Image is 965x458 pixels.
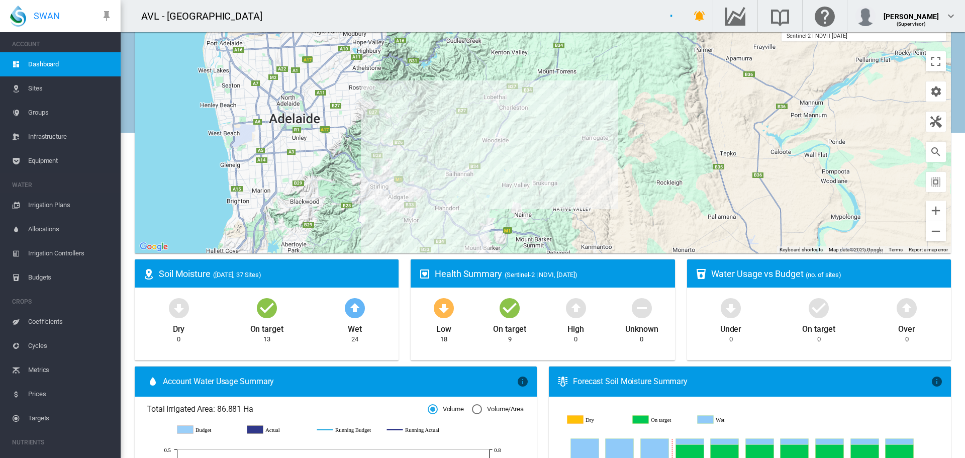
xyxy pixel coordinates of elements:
[815,439,843,445] g: Wet Sep 26, 2025 2
[905,335,909,344] div: 0
[780,439,808,445] g: Wet Sep 25, 2025 2
[351,335,358,344] div: 24
[711,267,943,280] div: Water Usage vs Budget
[768,10,792,22] md-icon: Search the knowledge base
[494,447,501,453] tspan: 0.8
[317,425,377,434] g: Running Budget
[436,320,451,335] div: Low
[633,415,690,424] g: On target
[640,335,643,344] div: 0
[557,376,569,388] md-icon: icon-thermometer-lines
[567,415,625,424] g: Dry
[802,320,835,335] div: On target
[137,240,170,253] img: Google
[930,85,942,98] md-icon: icon-cog
[28,217,113,241] span: Allocations
[247,425,307,434] g: Actual
[472,405,524,414] md-radio-button: Volume/Area
[387,425,447,434] g: Running Actual
[164,447,171,453] tspan: 0.5
[173,320,185,335] div: Dry
[28,358,113,382] span: Metrics
[12,36,113,52] span: ACCOUNT
[28,101,113,125] span: Groups
[745,439,774,445] g: Wet Sep 24, 2025 2
[141,9,271,23] div: AVL - [GEOGRAPHIC_DATA]
[690,6,710,26] button: icon-bell-ring
[498,296,522,320] md-icon: icon-checkbox-marked-circle
[505,271,577,279] span: (Sentinel-2 | NDVI, [DATE])
[28,52,113,76] span: Dashboard
[729,335,733,344] div: 0
[930,176,942,188] md-icon: icon-select-all
[177,335,180,344] div: 0
[348,320,362,335] div: Wet
[909,247,948,252] a: Report a map error
[28,334,113,358] span: Cycles
[625,320,658,335] div: Unknown
[147,404,428,415] span: Total Irrigated Area: 86.881 Ha
[675,439,704,445] g: Wet Sep 22, 2025 2
[787,33,827,39] span: Sentinel-2 | NDVI
[807,296,831,320] md-icon: icon-checkbox-marked-circle
[926,142,946,162] button: icon-magnify
[159,267,391,280] div: Soil Moisture
[28,193,113,217] span: Irrigation Plans
[28,406,113,430] span: Targets
[28,125,113,149] span: Infrastructure
[255,296,279,320] md-icon: icon-checkbox-marked-circle
[926,81,946,102] button: icon-cog
[12,177,113,193] span: WATER
[143,268,155,280] md-icon: icon-map-marker-radius
[419,268,431,280] md-icon: icon-heart-box-outline
[780,246,823,253] button: Keyboard shortcuts
[806,271,841,279] span: (no. of sites)
[508,335,512,344] div: 9
[343,296,367,320] md-icon: icon-arrow-up-bold-circle
[564,296,588,320] md-icon: icon-arrow-up-bold-circle
[101,10,113,22] md-icon: icon-pin
[897,21,926,27] span: (Supervisor)
[493,320,526,335] div: On target
[137,240,170,253] a: Open this area in Google Maps (opens a new window)
[926,51,946,71] button: Toggle fullscreen view
[885,439,913,445] g: Wet Sep 28, 2025 2
[884,8,939,18] div: [PERSON_NAME]
[28,241,113,265] span: Irrigation Controllers
[898,320,915,335] div: Over
[440,335,447,344] div: 18
[167,296,191,320] md-icon: icon-arrow-down-bold-circle
[263,335,270,344] div: 13
[28,382,113,406] span: Prices
[930,146,942,158] md-icon: icon-magnify
[10,6,26,27] img: SWAN-Landscape-Logo-Colour-drop.png
[213,271,261,279] span: ([DATE], 37 Sites)
[698,415,755,424] g: Wet
[147,376,159,388] md-icon: icon-water
[719,296,743,320] md-icon: icon-arrow-down-bold-circle
[573,376,931,387] div: Forecast Soil Moisture Summary
[895,296,919,320] md-icon: icon-arrow-up-bold-circle
[12,434,113,450] span: NUTRIENTS
[710,439,738,445] g: Wet Sep 23, 2025 2
[428,405,464,414] md-radio-button: Volume
[28,76,113,101] span: Sites
[926,221,946,241] button: Zoom out
[567,320,584,335] div: High
[694,10,706,22] md-icon: icon-bell-ring
[817,335,821,344] div: 0
[889,247,903,252] a: Terms
[926,172,946,192] button: icon-select-all
[945,10,957,22] md-icon: icon-chevron-down
[850,439,879,445] g: Wet Sep 27, 2025 2
[435,267,666,280] div: Health Summary
[177,425,237,434] g: Budget
[723,10,747,22] md-icon: Go to the Data Hub
[630,296,654,320] md-icon: icon-minus-circle
[574,335,577,344] div: 0
[432,296,456,320] md-icon: icon-arrow-down-bold-circle
[720,320,742,335] div: Under
[829,33,847,39] span: | [DATE]
[163,376,517,387] span: Account Water Usage Summary
[12,294,113,310] span: CROPS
